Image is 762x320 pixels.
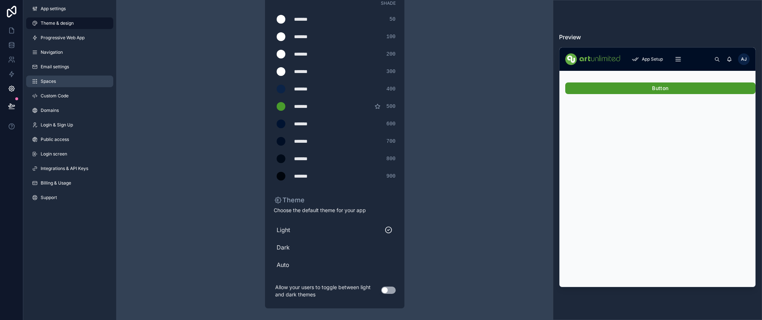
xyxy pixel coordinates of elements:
[26,163,113,174] a: Integrations & API Keys
[386,155,395,162] span: 800
[41,6,66,12] span: App settings
[26,32,113,44] a: Progressive Web App
[274,207,396,214] span: Choose the default theme for your app
[41,137,69,142] span: Public access
[386,50,395,58] span: 200
[386,103,395,110] span: 500
[381,0,396,6] span: Shade
[26,134,113,145] a: Public access
[642,56,663,62] span: App Setup
[26,3,113,15] a: App settings
[565,82,755,94] button: Button
[26,148,113,160] a: Login screen
[274,195,305,205] p: Theme
[41,35,85,41] span: Progressive Web App
[741,56,747,62] span: AJ
[26,46,113,58] a: Navigation
[41,195,57,200] span: Support
[386,68,395,75] span: 300
[26,61,113,73] a: Email settings
[386,138,395,145] span: 700
[41,108,59,113] span: Domains
[26,90,113,102] a: Custom Code
[41,180,71,186] span: Billing & Usage
[41,78,56,84] span: Spaces
[565,53,620,65] img: App logo
[26,119,113,131] a: Login & Sign Up
[277,243,393,252] span: Dark
[386,33,395,40] span: 100
[390,16,396,23] span: 50
[26,17,113,29] a: Theme & design
[26,177,113,189] a: Billing & Usage
[274,282,381,300] p: Allow your users to toggle between light and dark themes
[277,226,385,234] span: Light
[26,76,113,87] a: Spaces
[386,85,395,93] span: 400
[559,33,756,41] h3: Preview
[626,51,710,67] div: scrollable content
[277,260,393,269] span: Auto
[386,173,395,180] span: 900
[41,151,67,157] span: Login screen
[41,122,73,128] span: Login & Sign Up
[41,20,74,26] span: Theme & design
[41,93,69,99] span: Custom Code
[41,166,88,171] span: Integrations & API Keys
[386,120,395,127] span: 600
[26,192,113,203] a: Support
[26,105,113,116] a: Domains
[41,49,63,55] span: Navigation
[41,64,69,70] span: Email settings
[629,53,668,66] a: App Setup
